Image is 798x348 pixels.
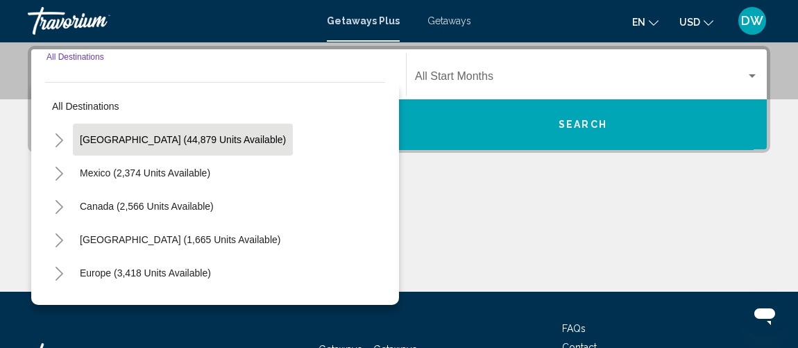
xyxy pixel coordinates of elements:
a: Getaways [427,15,471,26]
button: Toggle Mexico (2,374 units available) [45,159,73,187]
button: [GEOGRAPHIC_DATA] (44,879 units available) [73,124,293,156]
span: Mexico (2,374 units available) [80,167,210,179]
span: All destinations [52,101,119,112]
span: [GEOGRAPHIC_DATA] (1,665 units available) [80,234,280,245]
iframe: Button to launch messaging window [742,292,787,337]
button: Europe (3,418 units available) [73,257,218,289]
button: Toggle Caribbean & Atlantic Islands (1,665 units available) [45,226,73,254]
span: DW [741,14,763,28]
button: Search [399,99,767,149]
a: Travorium [28,7,313,35]
button: Toggle Australia (193 units available) [45,292,73,320]
span: [GEOGRAPHIC_DATA] (44,879 units available) [80,134,286,145]
span: en [632,17,645,28]
span: Search [559,119,607,131]
button: [GEOGRAPHIC_DATA] (193 units available) [73,290,280,322]
button: Change currency [679,12,713,32]
button: User Menu [734,6,770,35]
button: Toggle Canada (2,566 units available) [45,192,73,220]
button: Mexico (2,374 units available) [73,157,217,189]
a: Getaways Plus [327,15,400,26]
span: Europe (3,418 units available) [80,267,211,279]
button: Canada (2,566 units available) [73,190,221,222]
button: All destinations [45,90,385,122]
button: Toggle United States (44,879 units available) [45,126,73,154]
span: USD [679,17,700,28]
span: Canada (2,566 units available) [80,201,214,212]
button: [GEOGRAPHIC_DATA] (1,665 units available) [73,224,287,256]
button: Change language [632,12,659,32]
a: FAQs [562,323,586,334]
div: Search widget [31,49,767,149]
button: Toggle Europe (3,418 units available) [45,259,73,287]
